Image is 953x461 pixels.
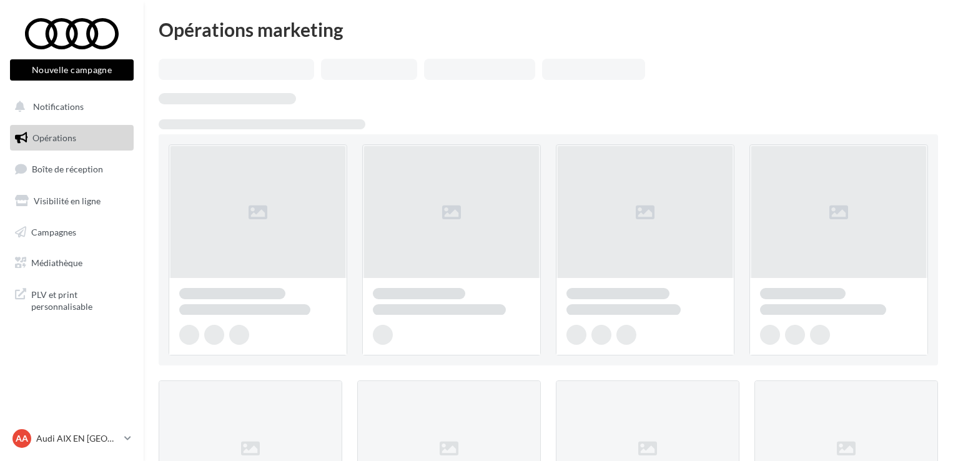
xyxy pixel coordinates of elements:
[10,427,134,450] a: AA Audi AIX EN [GEOGRAPHIC_DATA]
[36,432,119,445] p: Audi AIX EN [GEOGRAPHIC_DATA]
[159,20,938,39] div: Opérations marketing
[31,286,129,313] span: PLV et print personnalisable
[7,250,136,276] a: Médiathèque
[32,164,103,174] span: Boîte de réception
[10,59,134,81] button: Nouvelle campagne
[34,196,101,206] span: Visibilité en ligne
[7,281,136,318] a: PLV et print personnalisable
[31,226,76,237] span: Campagnes
[7,156,136,182] a: Boîte de réception
[33,101,84,112] span: Notifications
[16,432,28,445] span: AA
[7,188,136,214] a: Visibilité en ligne
[7,219,136,245] a: Campagnes
[7,94,131,120] button: Notifications
[7,125,136,151] a: Opérations
[32,132,76,143] span: Opérations
[31,257,82,268] span: Médiathèque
